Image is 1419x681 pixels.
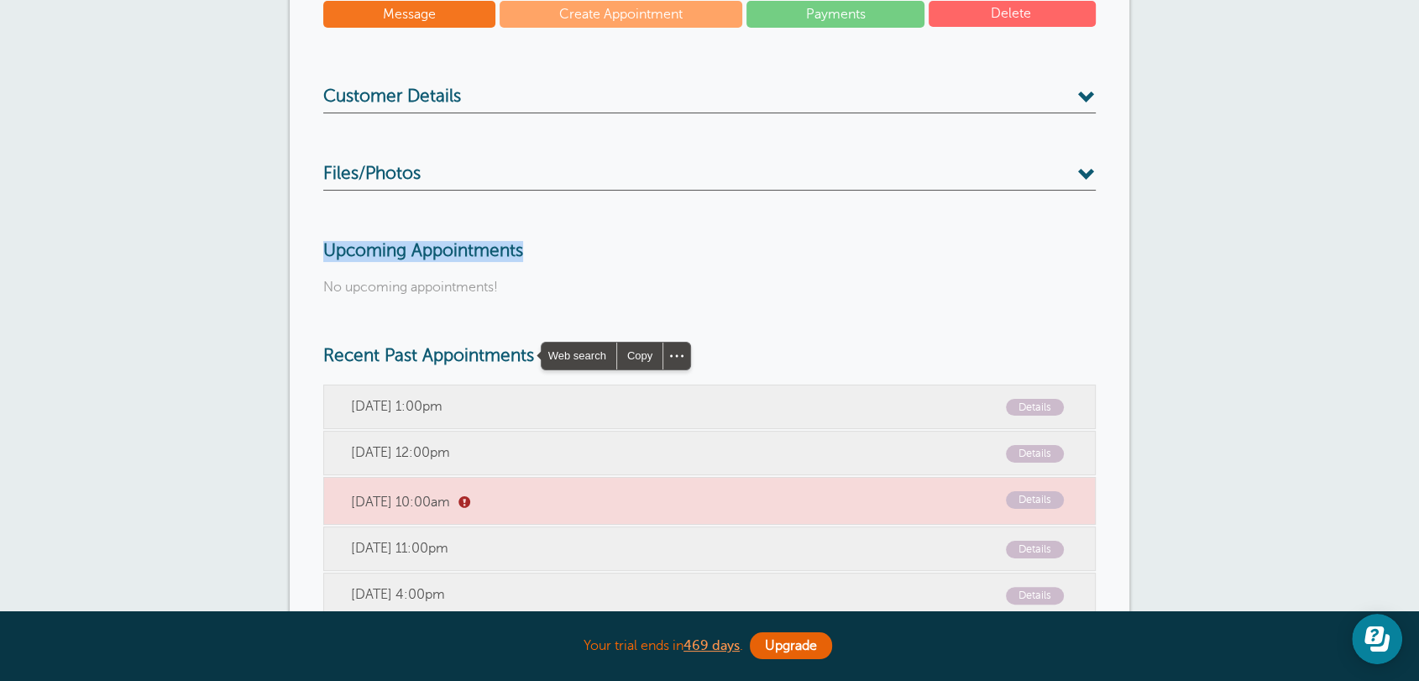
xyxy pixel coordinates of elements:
[1006,587,1064,605] span: Details
[351,491,1068,511] span: [DATE] 10:00am
[351,541,1068,557] span: [DATE] 11:00pm
[351,399,1068,415] span: [DATE] 1:00pm
[750,632,832,659] a: Upgrade
[290,628,1129,664] div: Your trial ends in .
[1006,587,1068,605] a: Details
[1006,399,1064,416] span: Details
[323,241,1096,262] h3: Upcoming Appointments
[323,86,461,107] span: Customer Details
[500,1,742,28] a: Create Appointment
[323,1,495,28] a: Message
[1006,399,1068,416] a: Details
[929,1,1096,27] button: Delete
[351,445,1068,461] span: [DATE] 12:00pm
[1006,445,1064,463] span: Details
[746,1,925,28] a: Payments
[683,638,740,653] a: 469 days
[1006,445,1068,463] a: Details
[1006,541,1064,558] span: Details
[323,346,1096,367] h3: Recent Past Appointments
[1006,541,1068,558] a: Details
[1006,491,1064,509] span: Details
[1006,491,1068,509] a: Details
[351,587,1068,603] span: [DATE] 4:00pm
[617,343,662,369] div: Copy
[542,343,616,369] span: Web search
[1352,614,1402,664] iframe: Resource center
[323,280,1096,296] p: No upcoming appointments!
[323,164,421,185] span: Files/Photos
